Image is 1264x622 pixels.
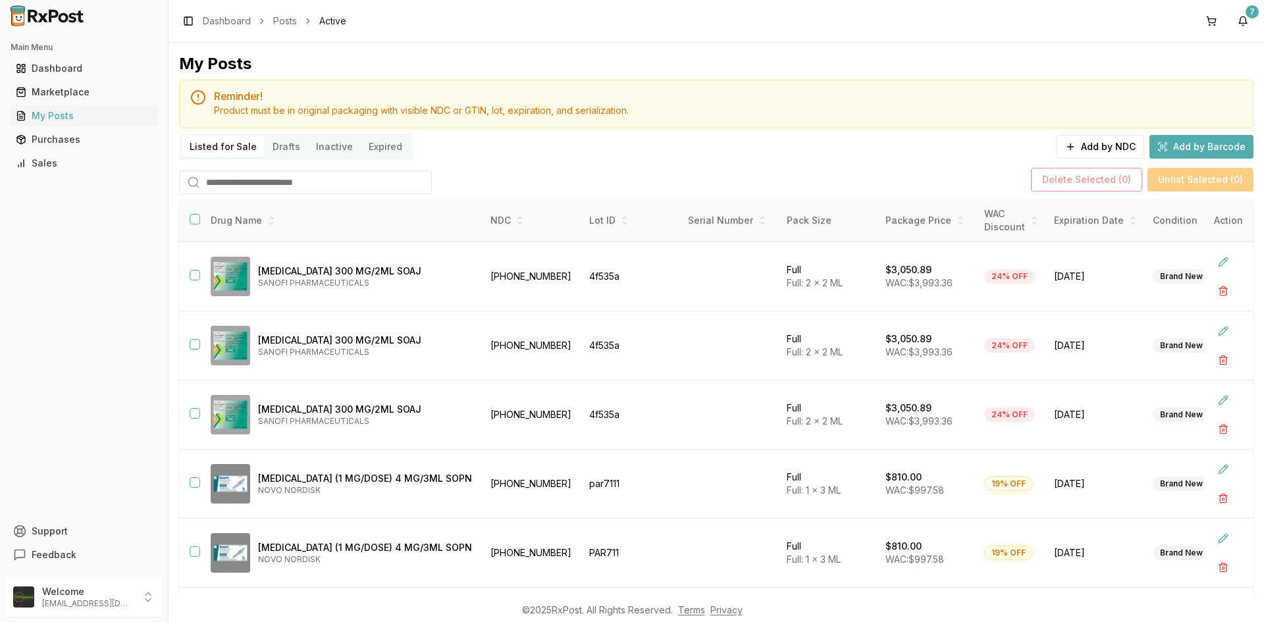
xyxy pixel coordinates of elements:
[1211,457,1235,481] button: Edit
[779,199,878,242] th: Pack Size
[11,151,157,175] a: Sales
[678,604,705,615] a: Terms
[984,338,1035,353] div: 24% OFF
[11,104,157,128] a: My Posts
[1054,477,1137,490] span: [DATE]
[1054,546,1137,559] span: [DATE]
[984,477,1033,491] div: 19% OFF
[1145,199,1244,242] th: Condition
[308,136,361,157] button: Inactive
[5,129,163,150] button: Purchases
[483,242,581,311] td: [PHONE_NUMBER]
[13,586,34,608] img: User avatar
[589,214,672,227] div: Lot ID
[214,104,1242,117] div: Product must be in original packaging with visible NDC or GTIN, lot, expiration, and serialization.
[885,263,932,276] p: $3,050.89
[581,519,680,588] td: PAR711
[5,58,163,79] button: Dashboard
[265,136,308,157] button: Drafts
[483,311,581,380] td: [PHONE_NUMBER]
[5,5,90,26] img: RxPost Logo
[1054,339,1137,352] span: [DATE]
[984,207,1038,234] div: WAC Discount
[5,82,163,103] button: Marketplace
[787,346,843,357] span: Full: 2 x 2 ML
[42,598,134,609] p: [EMAIL_ADDRESS][DOMAIN_NAME]
[787,277,843,288] span: Full: 2 x 2 ML
[203,14,251,28] a: Dashboard
[16,157,152,170] div: Sales
[581,380,680,450] td: 4f535a
[779,380,878,450] td: Full
[581,450,680,519] td: par7111
[258,347,472,357] p: SANOFI PHARMACEUTICALS
[885,471,922,484] p: $810.00
[779,311,878,380] td: Full
[258,278,472,288] p: SANOFI PHARMACEUTICALS
[885,415,953,427] span: WAC: $3,993.36
[32,548,76,561] span: Feedback
[581,242,680,311] td: 4f535a
[5,153,163,174] button: Sales
[214,91,1242,101] h5: Reminder!
[885,346,953,357] span: WAC: $3,993.36
[787,554,841,565] span: Full: 1 x 3 ML
[1211,250,1235,274] button: Edit
[1203,199,1253,242] th: Action
[203,14,346,28] nav: breadcrumb
[1153,269,1210,284] div: Brand New
[1153,407,1210,422] div: Brand New
[779,242,878,311] td: Full
[211,533,250,573] img: Ozempic (1 MG/DOSE) 4 MG/3ML SOPN
[984,407,1035,422] div: 24% OFF
[1211,556,1235,579] button: Delete
[1054,214,1137,227] div: Expiration Date
[179,53,251,74] div: My Posts
[779,519,878,588] td: Full
[319,14,346,28] span: Active
[1211,486,1235,510] button: Delete
[11,80,157,104] a: Marketplace
[16,62,152,75] div: Dashboard
[885,554,944,565] span: WAC: $997.58
[1211,319,1235,343] button: Edit
[16,109,152,122] div: My Posts
[1232,11,1253,32] button: 7
[273,14,297,28] a: Posts
[42,585,134,598] p: Welcome
[211,214,472,227] div: Drug Name
[984,269,1035,284] div: 24% OFF
[483,450,581,519] td: [PHONE_NUMBER]
[787,415,843,427] span: Full: 2 x 2 ML
[258,416,472,427] p: SANOFI PHARMACEUTICALS
[1211,388,1235,412] button: Edit
[1211,417,1235,441] button: Delete
[211,464,250,504] img: Ozempic (1 MG/DOSE) 4 MG/3ML SOPN
[885,402,932,415] p: $3,050.89
[5,105,163,126] button: My Posts
[581,311,680,380] td: 4f535a
[885,332,932,346] p: $3,050.89
[11,57,157,80] a: Dashboard
[11,128,157,151] a: Purchases
[211,257,250,296] img: Dupixent 300 MG/2ML SOAJ
[710,604,743,615] a: Privacy
[11,42,157,53] h2: Main Menu
[258,485,472,496] p: NOVO NORDISK
[258,265,472,278] p: [MEDICAL_DATA] 300 MG/2ML SOAJ
[885,214,968,227] div: Package Price
[258,541,472,554] p: [MEDICAL_DATA] (1 MG/DOSE) 4 MG/3ML SOPN
[1054,408,1137,421] span: [DATE]
[361,136,410,157] button: Expired
[16,133,152,146] div: Purchases
[787,484,841,496] span: Full: 1 x 3 ML
[258,403,472,416] p: [MEDICAL_DATA] 300 MG/2ML SOAJ
[779,450,878,519] td: Full
[1153,546,1210,560] div: Brand New
[258,472,472,485] p: [MEDICAL_DATA] (1 MG/DOSE) 4 MG/3ML SOPN
[885,540,922,553] p: $810.00
[5,519,163,543] button: Support
[1153,477,1210,491] div: Brand New
[1246,5,1259,18] div: 7
[1211,279,1235,303] button: Delete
